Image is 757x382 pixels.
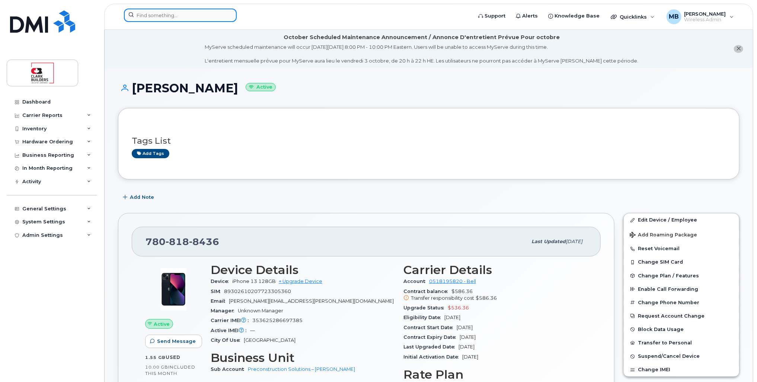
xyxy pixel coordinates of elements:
span: $586.36 [476,295,497,301]
a: Preconstruction Solutions – [PERSON_NAME] [248,366,355,372]
span: 353625286697385 [252,318,303,323]
button: Change SIM Card [624,255,739,269]
span: Add Roaming Package [630,232,697,239]
h3: Rate Plan [403,368,587,381]
span: Last updated [531,239,566,244]
button: close notification [734,45,743,53]
div: MyServe scheduled maintenance will occur [DATE][DATE] 8:00 PM - 10:00 PM Eastern. Users will be u... [205,44,639,64]
span: Manager [211,308,238,313]
span: [DATE] [462,354,478,360]
h3: Carrier Details [403,263,587,277]
span: 10.00 GB [145,365,168,370]
span: Unknown Manager [238,308,283,313]
iframe: Messenger Launcher [725,350,751,376]
small: Active [246,83,276,92]
span: Eligibility Date [403,315,444,320]
span: included this month [145,364,195,376]
h3: Business Unit [211,351,395,365]
button: Block Data Usage [624,323,739,336]
span: [GEOGRAPHIC_DATA] [244,337,296,343]
button: Change Plan / Features [624,269,739,283]
span: SIM [211,289,224,294]
button: Request Account Change [624,309,739,323]
img: image20231002-3703462-1ig824h.jpeg [151,267,196,312]
button: Transfer to Personal [624,336,739,350]
span: — [250,328,255,333]
span: 780 [146,236,219,247]
span: Upgrade Status [403,305,448,311]
span: Send Message [157,338,196,345]
span: Email [211,298,229,304]
span: Sub Account [211,366,248,372]
span: Change Plan / Features [638,273,699,278]
button: Change IMEI [624,363,739,376]
a: + Upgrade Device [279,278,322,284]
span: Carrier IMEI [211,318,252,323]
button: Change Phone Number [624,296,739,309]
span: Last Upgraded Date [403,344,459,350]
button: Add Note [118,191,160,204]
span: [DATE] [459,344,475,350]
button: Reset Voicemail [624,242,739,255]
span: Contract balance [403,289,451,294]
span: City Of Use [211,337,244,343]
a: Add tags [132,149,169,158]
h1: [PERSON_NAME] [118,82,740,95]
button: Send Message [145,335,202,348]
button: Suspend/Cancel Device [624,350,739,363]
span: $586.36 [403,289,587,302]
span: Active IMEI [211,328,250,333]
span: Initial Activation Date [403,354,462,360]
span: Account [403,278,429,284]
span: Add Note [130,194,154,201]
span: Active [154,321,170,328]
span: Suspend/Cancel Device [638,354,700,359]
span: [PERSON_NAME][EMAIL_ADDRESS][PERSON_NAME][DOMAIN_NAME] [229,298,394,304]
span: 8436 [189,236,219,247]
a: 0518195820 - Bell [429,278,476,284]
span: 89302610207723305360 [224,289,291,294]
h3: Tags List [132,136,726,146]
span: [DATE] [457,325,473,330]
span: [DATE] [444,315,460,320]
span: [DATE] [566,239,582,244]
span: Contract Expiry Date [403,334,460,340]
span: Device [211,278,232,284]
a: Edit Device / Employee [624,213,739,227]
h3: Device Details [211,263,395,277]
span: Enable Call Forwarding [638,286,698,292]
span: iPhone 13 128GB [232,278,276,284]
button: Add Roaming Package [624,227,739,242]
span: Transfer responsibility cost [411,295,474,301]
span: used [166,354,181,360]
span: $536.36 [448,305,469,311]
span: 818 [166,236,189,247]
span: [DATE] [460,334,476,340]
div: October Scheduled Maintenance Announcement / Annonce D'entretient Prévue Pour octobre [284,34,560,41]
span: Contract Start Date [403,325,457,330]
button: Enable Call Forwarding [624,283,739,296]
span: 1.55 GB [145,355,166,360]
